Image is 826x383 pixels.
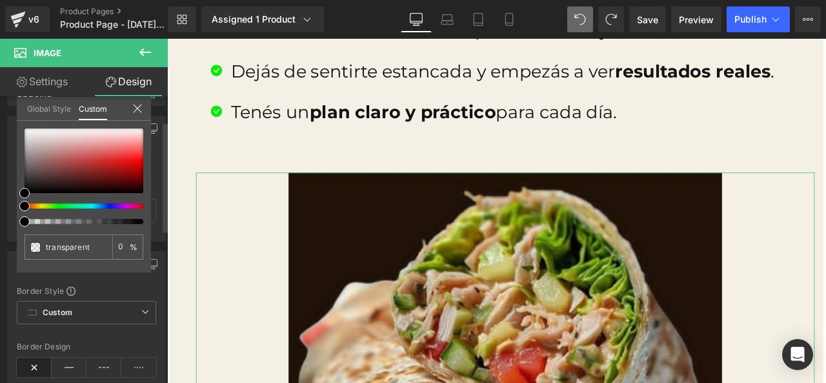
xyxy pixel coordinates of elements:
div: Open Intercom Messenger [782,339,813,370]
span: Publish [734,14,767,25]
a: Mobile [494,6,525,32]
span: Product Page - [DATE] 12:25:00 [60,19,165,30]
a: Preview [671,6,721,32]
a: Product Pages [60,6,189,17]
span: Image [34,48,61,58]
a: Design [86,67,170,96]
button: Undo [567,6,593,32]
a: Laptop [432,6,463,32]
div: Assigned 1 Product [212,13,314,26]
div: % [112,234,143,260]
a: Tablet [463,6,494,32]
button: Publish [727,6,790,32]
div: v6 [26,11,42,28]
button: Redo [598,6,624,32]
a: v6 [5,6,50,32]
span: Preview [679,13,714,26]
a: Custom [79,97,107,120]
a: Global Style [27,97,71,119]
button: More [795,6,821,32]
a: Desktop [401,6,432,32]
a: New Library [168,6,196,32]
span: Save [637,13,658,26]
input: Color [46,240,107,254]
